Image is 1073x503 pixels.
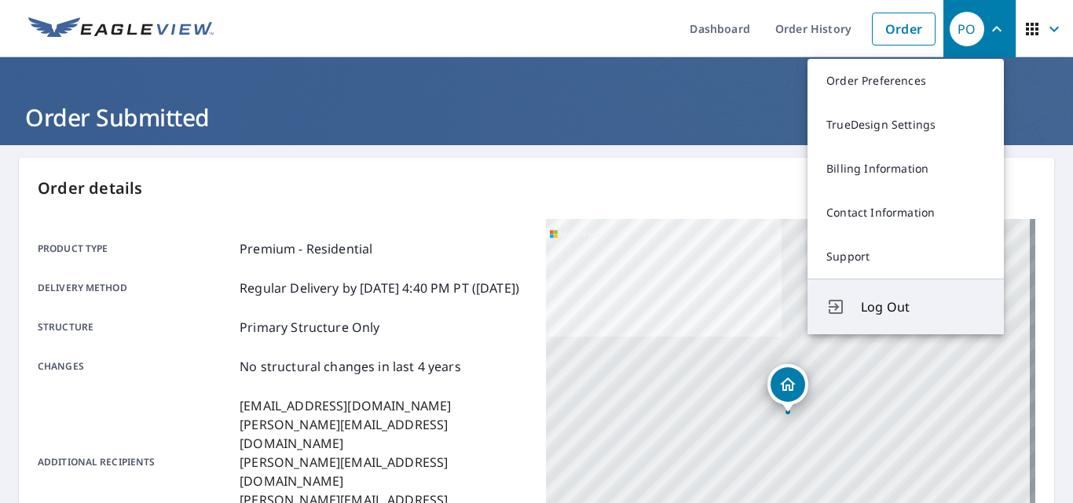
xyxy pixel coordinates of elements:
p: No structural changes in last 4 years [240,357,461,376]
p: Primary Structure Only [240,318,379,337]
p: Product type [38,239,233,258]
a: Support [807,235,1004,279]
a: Order Preferences [807,59,1004,103]
p: [EMAIL_ADDRESS][DOMAIN_NAME] [240,396,527,415]
h1: Order Submitted [19,101,1054,133]
a: Billing Information [807,147,1004,191]
div: PO [950,12,984,46]
p: Delivery method [38,279,233,297]
div: Dropped pin, building 1, Residential property, 4165 Eisenhower Rd Lafayette, IN 47905 [767,364,808,413]
p: Regular Delivery by [DATE] 4:40 PM PT ([DATE]) [240,279,519,297]
p: Order details [38,177,1035,200]
p: Changes [38,357,233,376]
a: Order [872,13,936,46]
img: EV Logo [28,17,214,41]
p: [PERSON_NAME][EMAIL_ADDRESS][DOMAIN_NAME] [240,453,527,490]
p: Premium - Residential [240,239,372,258]
a: Contact Information [807,191,1004,235]
p: [PERSON_NAME][EMAIL_ADDRESS][DOMAIN_NAME] [240,415,527,453]
p: Structure [38,318,233,337]
span: Log Out [861,297,985,316]
button: Log Out [807,279,1004,334]
a: TrueDesign Settings [807,103,1004,147]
